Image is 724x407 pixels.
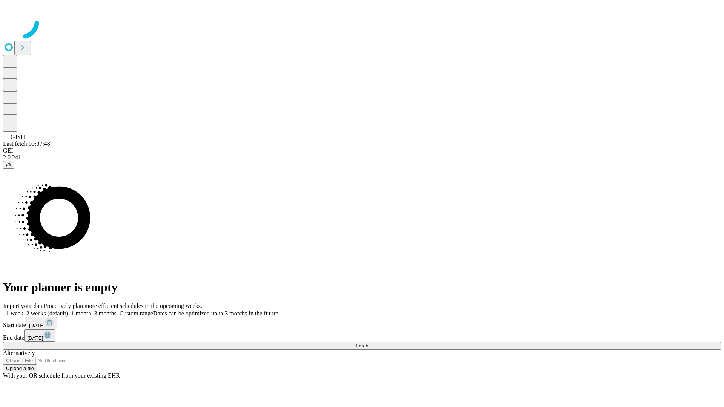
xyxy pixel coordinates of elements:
[24,329,55,342] button: [DATE]
[6,162,11,168] span: @
[29,323,45,328] span: [DATE]
[94,310,117,317] span: 3 months
[3,350,35,356] span: Alternatively
[3,342,721,350] button: Fetch
[3,303,44,309] span: Import your data
[3,147,721,154] div: GEI
[26,310,68,317] span: 2 weeks (default)
[6,310,23,317] span: 1 week
[11,134,25,140] span: GJSH
[3,161,14,169] button: @
[3,372,120,379] span: With your OR schedule from your existing EHR
[71,310,91,317] span: 1 month
[26,317,57,329] button: [DATE]
[3,141,50,147] span: Last fetch: 09:37:48
[153,310,279,317] span: Dates can be optimized up to 3 months in the future.
[356,343,368,349] span: Fetch
[120,310,153,317] span: Custom range
[3,154,721,161] div: 2.0.241
[3,364,37,372] button: Upload a file
[44,303,202,309] span: Proactively plan more efficient schedules in the upcoming weeks.
[3,329,721,342] div: End date
[27,335,43,341] span: [DATE]
[3,317,721,329] div: Start date
[3,280,721,294] h1: Your planner is empty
